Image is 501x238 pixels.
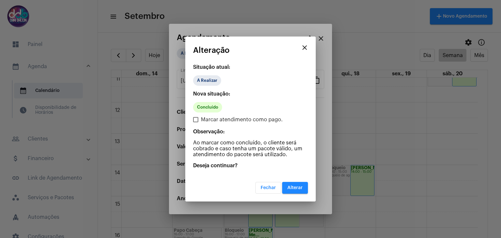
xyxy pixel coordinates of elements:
[193,129,308,135] p: Observação:
[193,91,308,97] p: Nova situação:
[301,44,309,52] mat-icon: close
[255,182,281,194] button: Fechar
[201,116,283,124] span: Marcar atendimento como pago.
[193,140,308,157] p: Ao marcar como concluído, o cliente será cobrado e caso tenha um pacote válido, um atendimento do...
[287,186,303,190] span: Alterar
[193,102,222,112] mat-chip: Concluído
[282,182,308,194] button: Alterar
[261,186,276,190] span: Fechar
[193,64,308,70] p: Situação atual:
[193,46,230,54] span: Alteração
[193,163,308,169] p: Deseja continuar?
[193,75,221,86] mat-chip: A Realizar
